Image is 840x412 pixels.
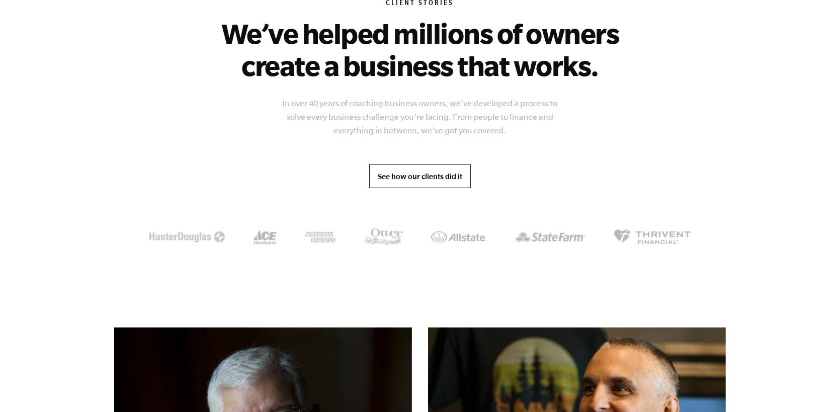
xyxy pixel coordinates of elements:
[369,164,471,189] a: See how our clients did it
[516,232,586,242] img: State Farm Logo
[614,229,691,244] img: Thrivent Financial Logo
[149,231,225,242] img: McDonalds Logo
[431,231,487,243] img: Allstate Logo
[274,97,566,137] p: In over 40 years of coaching business owners, we’ve developed a process to solve every business c...
[790,364,840,412] iframe: Chat Widget
[206,17,634,81] h2: We’ve helped millions of owners create a business that works.
[253,230,277,244] img: Ace Harware Logo
[364,228,403,245] img: OtterBox Logo
[305,232,335,242] img: American Express Logo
